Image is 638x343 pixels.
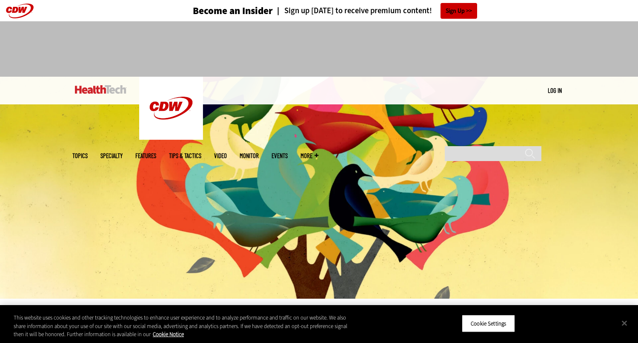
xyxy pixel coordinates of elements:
a: Become an Insider [161,6,273,16]
a: Features [135,153,156,159]
button: Close [615,314,634,332]
a: Tips & Tactics [169,153,201,159]
img: Home [75,85,126,94]
div: This website uses cookies and other tracking technologies to enhance user experience and to analy... [14,314,351,339]
a: Sign up [DATE] to receive premium content! [273,7,432,15]
span: Topics [72,153,88,159]
a: CDW [139,133,203,142]
div: User menu [548,86,562,95]
button: Cookie Settings [462,314,515,332]
a: Video [214,153,227,159]
a: More information about your privacy [153,331,184,338]
h3: Become an Insider [193,6,273,16]
a: Log in [548,86,562,94]
a: MonITor [240,153,259,159]
a: Events [272,153,288,159]
span: Specialty [100,153,123,159]
img: Home [139,77,203,140]
a: Sign Up [441,3,477,19]
span: More [300,153,318,159]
